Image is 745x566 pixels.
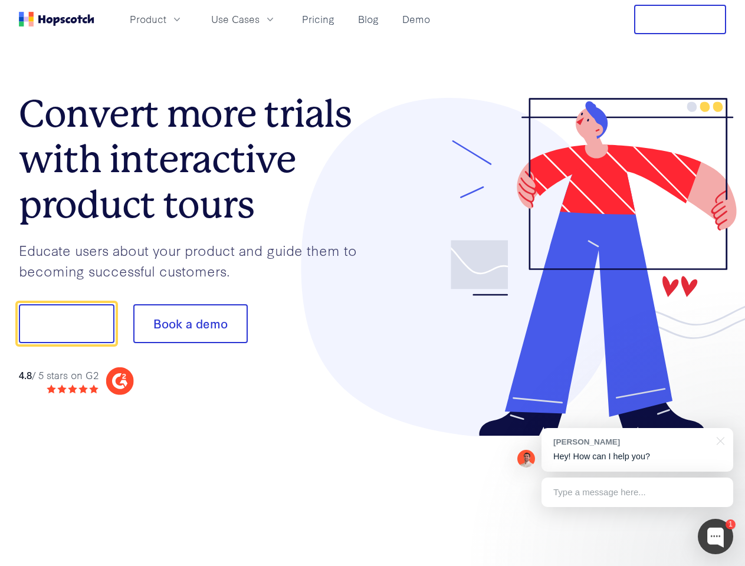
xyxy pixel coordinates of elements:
a: Home [19,12,94,27]
div: 1 [726,519,736,529]
p: Educate users about your product and guide them to becoming successful customers. [19,240,373,281]
div: [PERSON_NAME] [553,436,710,447]
div: Type a message here... [541,478,733,507]
a: Pricing [297,9,339,29]
button: Show me! [19,304,114,343]
span: Use Cases [211,12,260,27]
button: Use Cases [204,9,283,29]
button: Book a demo [133,304,248,343]
button: Free Trial [634,5,726,34]
a: Blog [353,9,383,29]
a: Demo [398,9,435,29]
div: / 5 stars on G2 [19,368,99,383]
span: Product [130,12,166,27]
img: Mark Spera [517,450,535,468]
button: Product [123,9,190,29]
p: Hey! How can I help you? [553,450,721,463]
h1: Convert more trials with interactive product tours [19,91,373,227]
strong: 4.8 [19,368,32,381]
